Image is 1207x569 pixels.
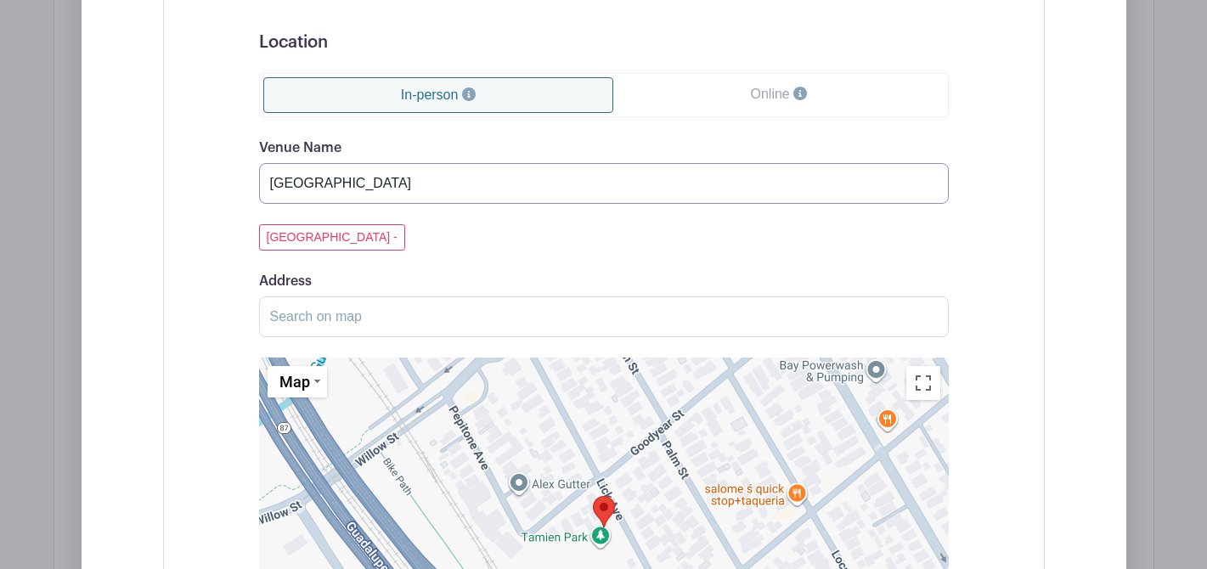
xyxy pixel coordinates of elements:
[263,77,614,113] a: In-person
[906,366,940,400] button: Toggle fullscreen view
[259,163,949,204] input: Where is the event happening?
[259,224,405,251] button: [GEOGRAPHIC_DATA] -
[279,373,310,391] span: Map
[259,273,312,290] label: Address
[268,366,327,397] button: Change map style
[613,77,944,111] a: Online
[259,296,949,337] input: Search on map
[259,140,341,156] label: Venue Name
[259,32,949,53] h5: Location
